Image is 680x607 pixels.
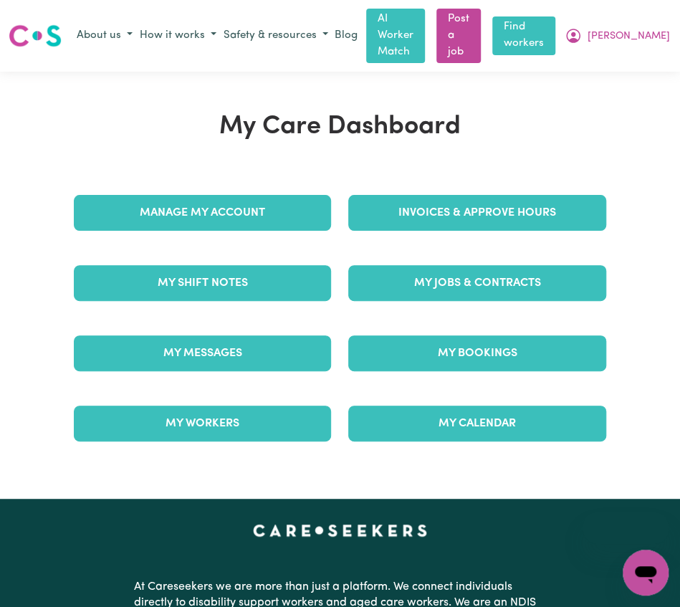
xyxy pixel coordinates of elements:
a: Manage My Account [74,195,331,231]
a: My Jobs & Contracts [348,265,605,301]
span: [PERSON_NAME] [588,29,670,44]
a: Blog [332,25,360,47]
iframe: Button to launch messaging window [623,550,669,596]
a: Careseekers home page [253,525,427,536]
a: My Workers [74,406,331,441]
button: Safety & resources [220,24,332,48]
button: About us [73,24,136,48]
h1: My Care Dashboard [65,112,615,143]
a: Careseekers logo [9,19,62,52]
a: My Bookings [348,335,605,371]
a: My Calendar [348,406,605,441]
a: Invoices & Approve Hours [348,195,605,231]
a: Find workers [492,16,555,55]
a: Post a job [436,9,481,63]
a: AI Worker Match [366,9,425,63]
button: My Account [561,24,674,48]
a: My Shift Notes [74,265,331,301]
img: Careseekers logo [9,23,62,49]
a: My Messages [74,335,331,371]
iframe: Message from company [583,512,669,544]
button: How it works [136,24,220,48]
